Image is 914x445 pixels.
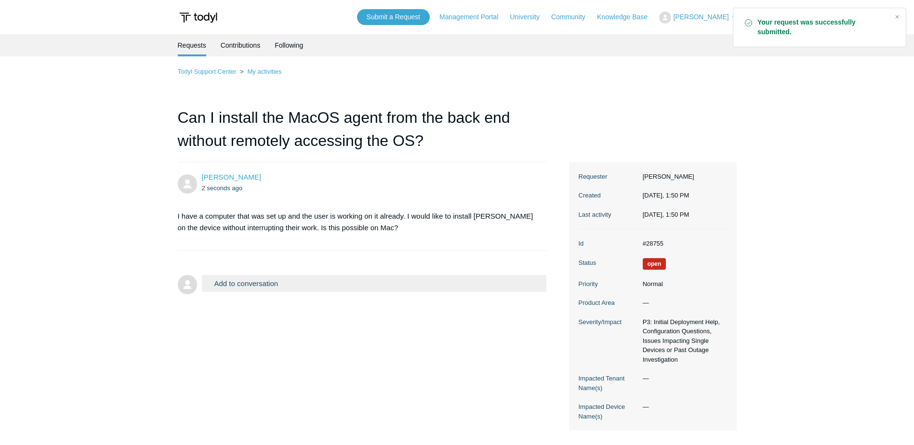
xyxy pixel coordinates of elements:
[643,258,666,270] span: We are working on a response for you
[579,191,638,200] dt: Created
[579,279,638,289] dt: Priority
[638,317,727,365] dd: P3: Initial Deployment Help, Configuration Questions, Issues Impacting Single Devices or Past Out...
[757,18,887,37] strong: Your request was successfully submitted.
[643,192,689,199] time: 10/07/2025, 13:50
[579,298,638,308] dt: Product Area
[439,12,508,22] a: Management Portal
[247,68,281,75] a: My activities
[202,184,243,192] time: 10/07/2025, 13:50
[238,68,281,75] li: My activities
[638,298,727,308] dd: —
[178,34,206,56] li: Requests
[202,173,261,181] a: [PERSON_NAME]
[178,210,537,234] p: I have a computer that was set up and the user is working on it already. I would like to install ...
[638,374,727,383] dd: —
[597,12,657,22] a: Knowledge Base
[638,402,727,412] dd: —
[579,258,638,268] dt: Status
[579,402,638,421] dt: Impacted Device Name(s)
[202,173,261,181] span: Eric Munsterteiger
[178,68,237,75] a: Todyl Support Center
[638,172,727,182] dd: [PERSON_NAME]
[551,12,595,22] a: Community
[673,13,729,21] span: [PERSON_NAME]
[178,68,238,75] li: Todyl Support Center
[510,12,549,22] a: University
[579,172,638,182] dt: Requester
[579,374,638,393] dt: Impacted Tenant Name(s)
[579,317,638,327] dt: Severity/Impact
[643,211,689,218] time: 10/07/2025, 13:50
[221,34,261,56] a: Contributions
[178,106,547,162] h1: Can I install the MacOS agent from the back end without remotely accessing the OS?
[890,10,904,24] div: Close
[579,210,638,220] dt: Last activity
[202,275,547,292] button: Add to conversation
[357,9,430,25] a: Submit a Request
[178,9,219,26] img: Todyl Support Center Help Center home page
[659,12,736,24] button: [PERSON_NAME]
[638,279,727,289] dd: Normal
[275,34,303,56] a: Following
[579,239,638,249] dt: Id
[638,239,727,249] dd: #28755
